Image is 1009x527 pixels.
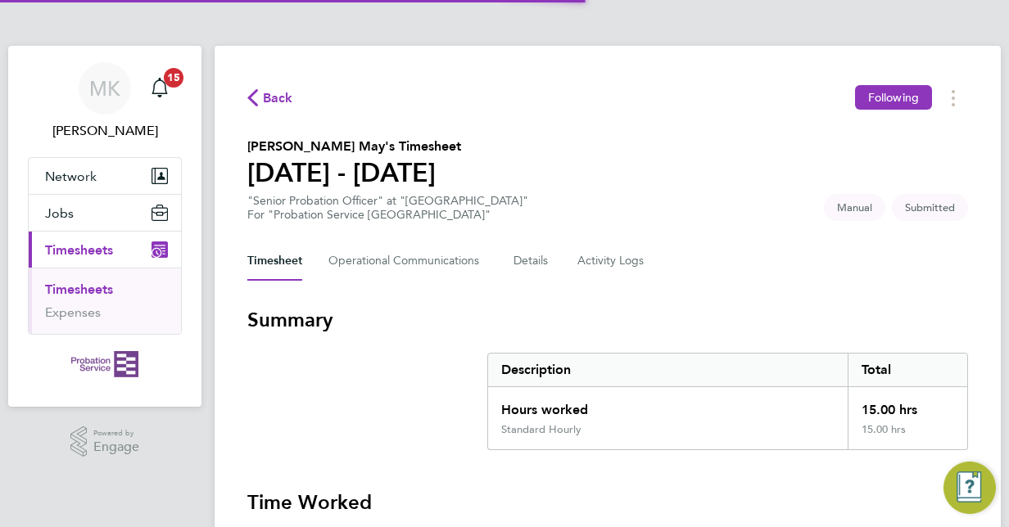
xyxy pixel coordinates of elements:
a: Expenses [45,304,101,320]
div: 15.00 hrs [848,423,967,449]
div: Total [848,354,967,386]
div: Description [488,354,848,386]
div: 15.00 hrs [848,387,967,423]
div: Summary [487,353,968,450]
span: Engage [93,440,139,454]
a: Go to home page [28,351,182,377]
a: MK[PERSON_NAME] [28,62,182,141]
span: Powered by [93,426,139,440]
div: For "Probation Service [GEOGRAPHIC_DATA]" [247,208,528,222]
span: MK [89,78,120,99]
button: Details [514,241,551,281]
span: Timesheets [45,242,113,258]
div: "Senior Probation Officer" at "[GEOGRAPHIC_DATA]" [247,194,528,222]
a: 15 [143,62,176,115]
span: This timesheet is Submitted. [892,194,968,221]
span: Jobs [45,205,74,221]
h2: [PERSON_NAME] May's Timesheet [247,137,461,156]
nav: Main navigation [8,46,201,407]
button: Jobs [29,195,181,231]
button: Timesheets [29,232,181,268]
button: Back [247,88,293,108]
button: Operational Communications [328,241,487,281]
h3: Time Worked [247,489,968,516]
button: Engage Resource Center [943,462,996,514]
h1: [DATE] - [DATE] [247,156,461,189]
div: Hours worked [488,387,848,423]
button: Timesheet [247,241,302,281]
span: Following [868,90,919,105]
span: Mary Kelly [28,121,182,141]
span: Network [45,169,97,184]
button: Network [29,158,181,194]
span: This timesheet was manually created. [824,194,885,221]
span: 15 [164,68,183,88]
div: Timesheets [29,268,181,334]
button: Timesheets Menu [939,85,968,110]
a: Powered byEngage [70,426,140,457]
h3: Summary [247,307,968,333]
button: Following [855,85,932,110]
img: probationservice-logo-retina.png [71,351,138,377]
a: Timesheets [45,282,113,297]
span: Back [263,88,293,108]
button: Activity Logs [577,241,646,281]
div: Standard Hourly [501,423,581,436]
